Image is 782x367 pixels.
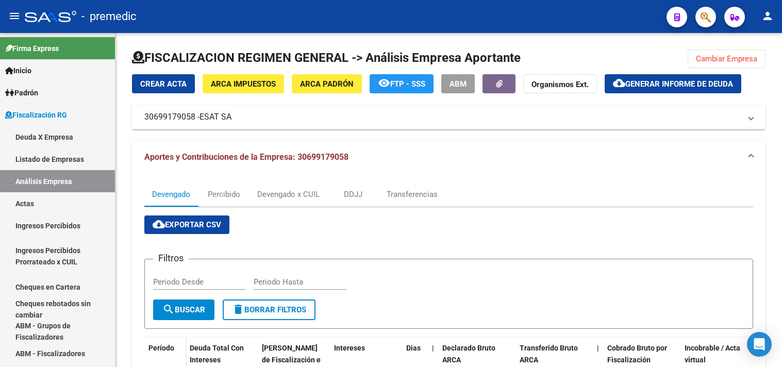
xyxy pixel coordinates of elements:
span: ARCA Impuestos [211,79,276,89]
span: Incobrable / Acta virtual [685,344,740,364]
mat-icon: person [761,10,774,22]
span: ARCA Padrón [300,79,354,89]
button: Crear Acta [132,74,195,93]
mat-icon: remove_red_eye [378,77,390,89]
span: Deuda Total Con Intereses [190,344,244,364]
span: | [432,344,434,352]
span: FTP - SSS [390,79,425,89]
span: Padrón [5,87,38,98]
span: Período [148,344,174,352]
mat-icon: cloud_download [613,77,625,89]
button: Exportar CSV [144,215,229,234]
span: Aportes y Contribuciones de la Empresa: 30699179058 [144,152,348,162]
span: Exportar CSV [153,220,221,229]
span: Firma Express [5,43,59,54]
mat-panel-title: 30699179058 - [144,111,741,123]
div: Open Intercom Messenger [747,332,772,357]
button: Cambiar Empresa [688,49,766,68]
span: Intereses [334,344,365,352]
span: ESAT SA [199,111,231,123]
span: | [597,344,599,352]
span: Dias [406,344,421,352]
button: ABM [441,74,475,93]
mat-icon: menu [8,10,21,22]
div: Devengado [152,189,190,200]
button: ARCA Padrón [292,74,362,93]
mat-expansion-panel-header: 30699179058 -ESAT SA [132,105,766,129]
mat-expansion-panel-header: Aportes y Contribuciones de la Empresa: 30699179058 [132,141,766,174]
span: Cobrado Bruto por Fiscalización [607,344,667,364]
span: Cambiar Empresa [696,54,757,63]
div: Devengado x CUIL [257,189,320,200]
span: Fiscalización RG [5,109,67,121]
span: Inicio [5,65,31,76]
span: Declarado Bruto ARCA [442,344,495,364]
h1: FISCALIZACION REGIMEN GENERAL -> Análisis Empresa Aportante [132,49,521,66]
span: Generar informe de deuda [625,79,733,89]
span: Borrar Filtros [232,305,306,314]
mat-icon: cloud_download [153,218,165,230]
button: FTP - SSS [370,74,434,93]
mat-icon: delete [232,303,244,315]
span: Crear Acta [140,79,187,89]
div: DDJJ [344,189,362,200]
h3: Filtros [153,251,189,265]
span: Transferido Bruto ARCA [520,344,578,364]
strong: Organismos Ext. [531,80,589,89]
div: Transferencias [387,189,438,200]
button: ARCA Impuestos [203,74,284,93]
span: - premedic [81,5,137,28]
span: Buscar [162,305,205,314]
mat-icon: search [162,303,175,315]
div: Percibido [208,189,240,200]
button: Buscar [153,299,214,320]
button: Generar informe de deuda [605,74,741,93]
button: Organismos Ext. [523,74,597,93]
button: Borrar Filtros [223,299,315,320]
span: ABM [450,79,467,89]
